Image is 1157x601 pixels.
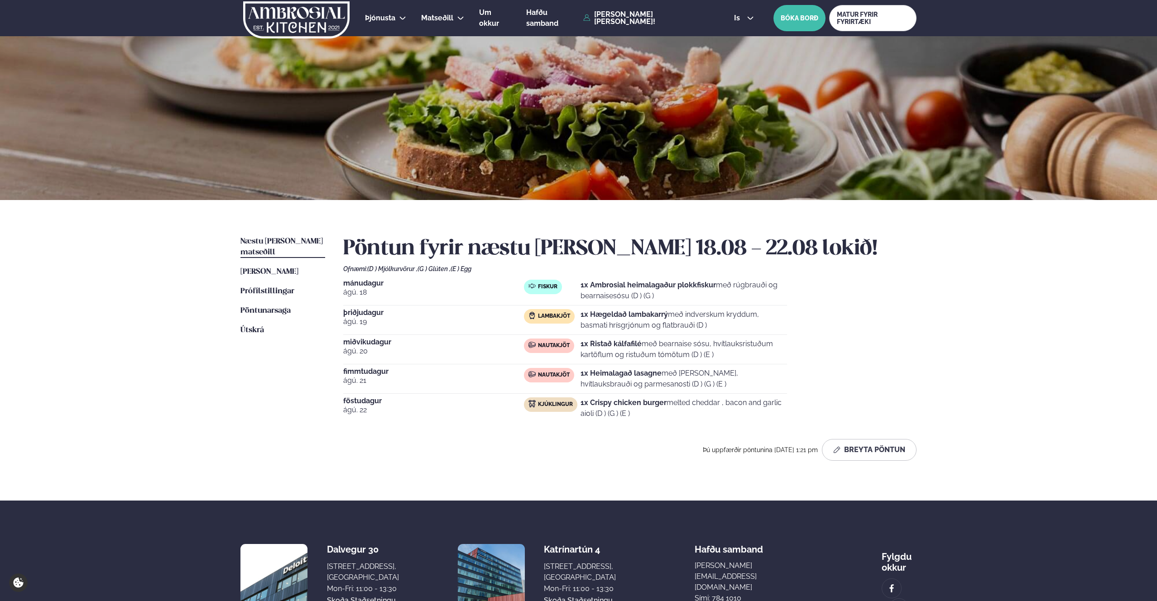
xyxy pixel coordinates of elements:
button: Breyta Pöntun [822,439,917,461]
span: ágú. 19 [343,316,524,327]
div: Katrínartún 4 [544,544,616,555]
span: Hafðu samband [695,537,763,555]
div: Dalvegur 30 [327,544,399,555]
p: með rúgbrauði og bearnaisesósu (D ) (G ) [581,280,787,301]
span: Matseðill [421,14,453,22]
span: föstudagur [343,397,524,405]
span: [PERSON_NAME] [240,268,298,276]
strong: 1x Ambrosial heimalagaður plokkfiskur [581,281,716,289]
img: chicken.svg [528,400,536,407]
span: ágú. 18 [343,287,524,298]
p: með bearnaise sósu, hvítlauksristuðum kartöflum og ristuðum tómötum (D ) (E ) [581,339,787,360]
span: Nautakjöt [538,342,570,349]
span: Prófílstillingar [240,287,294,295]
div: [STREET_ADDRESS], [GEOGRAPHIC_DATA] [544,561,616,583]
span: Næstu [PERSON_NAME] matseðill [240,238,323,256]
div: Ofnæmi: [343,265,917,272]
a: Hafðu samband [526,7,579,29]
span: is [734,14,743,22]
img: fish.svg [528,282,536,290]
span: (G ) Glúten , [418,265,451,272]
h2: Pöntun fyrir næstu [PERSON_NAME] 18.08 - 22.08 lokið! [343,236,917,262]
img: logo [242,1,350,38]
strong: 1x Heimalagað lasagne [581,369,662,377]
img: Lamb.svg [528,312,536,319]
a: Prófílstillingar [240,286,294,297]
span: Hafðu samband [526,8,558,28]
a: image alt [882,579,901,598]
a: Um okkur [479,7,511,29]
span: Kjúklingur [538,401,573,408]
a: MATUR FYRIR FYRIRTÆKI [829,5,917,31]
span: mánudagur [343,280,524,287]
a: Næstu [PERSON_NAME] matseðill [240,236,325,258]
span: (E ) Egg [451,265,471,272]
strong: 1x Ristað kálfafilé [581,339,642,348]
button: BÓKA BORÐ [773,5,826,31]
div: Mon-Fri: 11:00 - 13:30 [327,583,399,594]
span: Þjónusta [365,14,395,22]
span: (D ) Mjólkurvörur , [367,265,418,272]
span: miðvikudagur [343,339,524,346]
strong: 1x Crispy chicken burger [581,398,667,407]
p: melted cheddar , bacon and garlic aioli (D ) (G ) (E ) [581,397,787,419]
p: með indverskum kryddum, basmati hrísgrjónum og flatbrauði (D ) [581,309,787,331]
a: Útskrá [240,325,264,336]
a: [PERSON_NAME][EMAIL_ADDRESS][DOMAIN_NAME] [695,560,803,593]
img: image alt [887,583,897,594]
a: Matseðill [421,13,453,24]
span: Um okkur [479,8,499,28]
p: með [PERSON_NAME], hvítlauksbrauði og parmesanosti (D ) (G ) (E ) [581,368,787,390]
span: ágú. 20 [343,346,524,357]
span: þriðjudagur [343,309,524,316]
div: Fylgdu okkur [882,544,917,573]
span: fimmtudagur [343,368,524,375]
img: beef.svg [528,341,536,348]
span: Útskrá [240,326,264,334]
span: Pöntunarsaga [240,307,291,315]
img: beef.svg [528,371,536,378]
span: Þú uppfærðir pöntunina [DATE] 1:21 pm [703,446,818,453]
span: Lambakjöt [538,313,570,320]
strong: 1x Hægeldað lambakarrý [581,310,668,319]
a: [PERSON_NAME] [PERSON_NAME]! [583,11,713,25]
a: Cookie settings [9,573,28,592]
span: ágú. 21 [343,375,524,386]
span: Fiskur [538,283,557,291]
a: Pöntunarsaga [240,305,291,316]
div: Mon-Fri: 11:00 - 13:30 [544,583,616,594]
a: [PERSON_NAME] [240,267,298,277]
a: Þjónusta [365,13,395,24]
div: [STREET_ADDRESS], [GEOGRAPHIC_DATA] [327,561,399,583]
span: ágú. 22 [343,405,524,415]
button: is [727,14,761,22]
span: Nautakjöt [538,372,570,379]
